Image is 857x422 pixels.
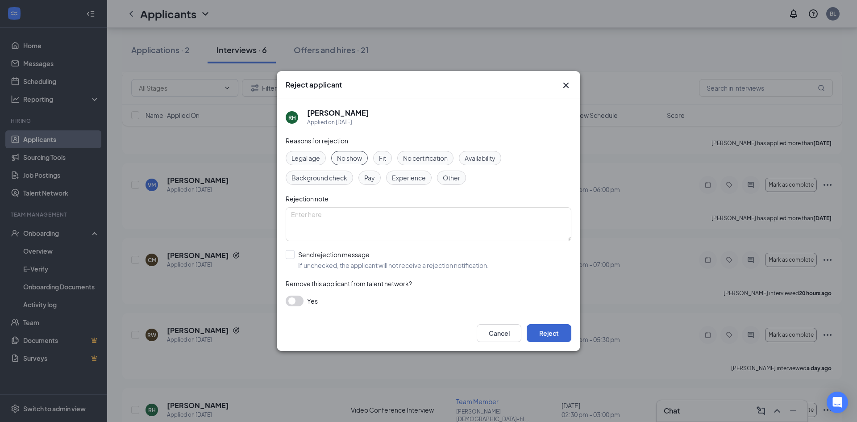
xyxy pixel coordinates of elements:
[286,195,329,203] span: Rejection note
[443,173,460,183] span: Other
[527,324,571,342] button: Reject
[291,173,347,183] span: Background check
[307,118,369,127] div: Applied on [DATE]
[561,80,571,91] button: Close
[291,153,320,163] span: Legal age
[307,296,318,306] span: Yes
[465,153,495,163] span: Availability
[403,153,448,163] span: No certification
[288,114,296,121] div: RH
[364,173,375,183] span: Pay
[392,173,426,183] span: Experience
[827,392,848,413] div: Open Intercom Messenger
[286,80,342,90] h3: Reject applicant
[561,80,571,91] svg: Cross
[337,153,362,163] span: No show
[307,108,369,118] h5: [PERSON_NAME]
[286,137,348,145] span: Reasons for rejection
[477,324,521,342] button: Cancel
[379,153,386,163] span: Fit
[286,280,412,288] span: Remove this applicant from talent network?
